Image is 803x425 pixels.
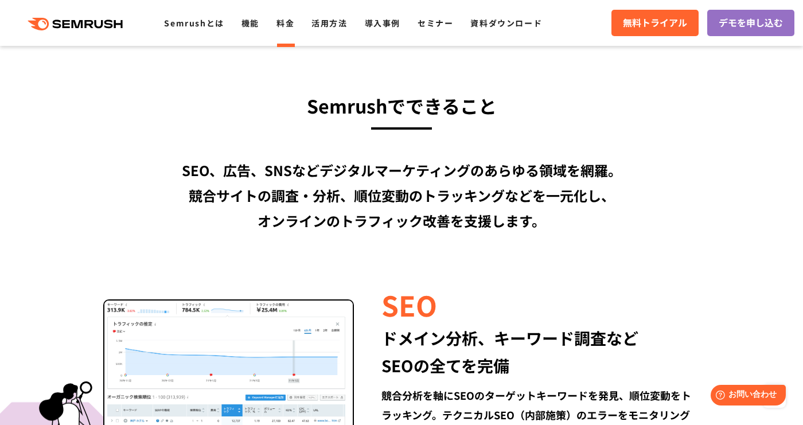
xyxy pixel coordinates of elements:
a: 料金 [276,17,294,29]
a: セミナー [418,17,453,29]
span: デモを申し込む [719,15,783,30]
a: Semrushとは [164,17,224,29]
h3: Semrushでできること [72,90,731,121]
a: 導入事例 [365,17,400,29]
a: 無料トライアル [611,10,699,36]
div: ドメイン分析、キーワード調査など SEOの全てを完備 [381,324,700,379]
a: 機能 [241,17,259,29]
div: SEO、広告、SNSなどデジタルマーケティングのあらゆる領域を網羅。 競合サイトの調査・分析、順位変動のトラッキングなどを一元化し、 オンラインのトラフィック改善を支援します。 [72,158,731,233]
iframe: Help widget launcher [701,380,790,412]
span: 無料トライアル [623,15,687,30]
a: 活用方法 [311,17,347,29]
a: 資料ダウンロード [470,17,542,29]
div: SEO [381,285,700,324]
a: デモを申し込む [707,10,794,36]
